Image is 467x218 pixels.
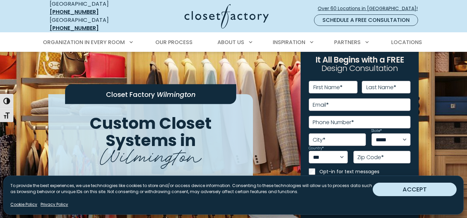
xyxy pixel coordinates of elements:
label: City [313,137,325,143]
label: Email [313,102,329,108]
label: Phone Number [313,120,354,125]
span: Design Consultation [321,63,398,74]
a: Privacy Policy [41,202,68,208]
span: It All Begins with a FREE [315,54,404,65]
a: Over 60 Locations in [GEOGRAPHIC_DATA]! [317,3,423,14]
a: [PHONE_NUMBER] [50,24,99,32]
span: Closet Factory [106,90,155,99]
span: Inspiration [273,38,305,46]
img: Closet Factory Logo [185,4,269,29]
a: Schedule a Free Consultation [314,14,418,26]
a: [PHONE_NUMBER] [50,8,99,16]
label: Opt-in for text messages [319,168,411,175]
span: Partners [334,38,361,46]
div: [GEOGRAPHIC_DATA] [50,16,132,32]
span: About Us [217,38,244,46]
a: Cookie Policy [10,202,37,208]
span: Locations [391,38,422,46]
button: ACCEPT [373,183,457,196]
span: Our Process [155,38,193,46]
label: State [371,129,382,133]
label: Last Name [366,85,396,90]
p: To provide the best experiences, we use technologies like cookies to store and/or access device i... [10,183,373,195]
span: Over 60 Locations in [GEOGRAPHIC_DATA]! [318,5,423,12]
nav: Primary Menu [38,33,429,52]
label: Zip Code [357,155,384,160]
label: Country [309,147,324,150]
span: Wilmington [100,139,202,170]
label: First Name [313,85,343,90]
span: Organization in Every Room [43,38,125,46]
span: Custom Closet Systems in [90,112,212,152]
span: Wilmington [157,90,196,99]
